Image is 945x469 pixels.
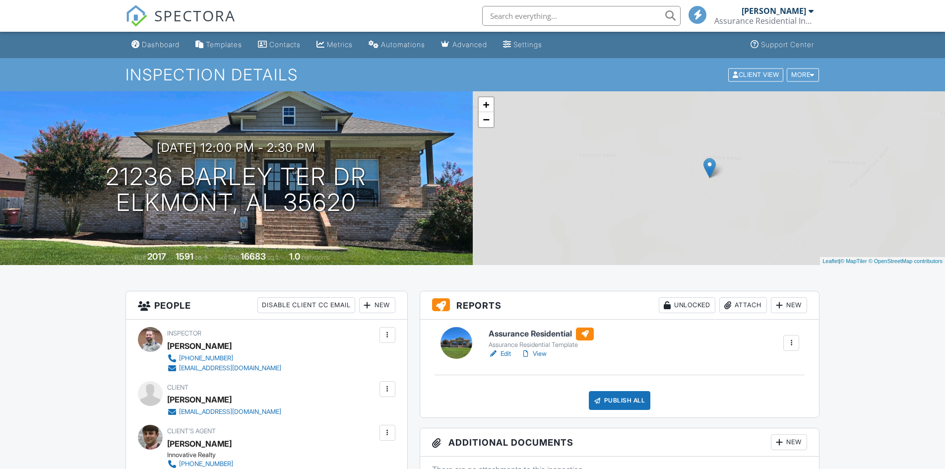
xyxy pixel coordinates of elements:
div: [PHONE_NUMBER] [179,354,233,362]
h3: Reports [420,291,819,320]
div: Client View [728,68,783,81]
h6: Assurance Residential [489,328,594,340]
span: Inspector [167,330,201,337]
div: Settings [513,40,542,49]
a: Client View [727,70,786,78]
div: Disable Client CC Email [257,297,355,313]
h1: 21236 Barley Ter Dr Elkmont, AL 35620 [106,164,367,216]
a: Advanced [437,36,491,54]
div: New [771,297,807,313]
span: Built [135,254,146,261]
div: Templates [206,40,242,49]
div: Advanced [452,40,487,49]
span: Client [167,384,189,391]
a: © OpenStreetMap contributors [869,258,943,264]
a: View [521,349,547,359]
div: | [820,257,945,266]
div: [PHONE_NUMBER] [179,460,233,468]
h3: [DATE] 12:00 pm - 2:30 pm [157,141,315,154]
a: Assurance Residential Assurance Residential Template [489,328,594,349]
a: SPECTORA [126,13,236,34]
h1: Inspection Details [126,66,820,83]
a: Templates [191,36,246,54]
div: [PERSON_NAME] [167,392,232,407]
a: [PHONE_NUMBER] [167,353,281,363]
div: 1591 [176,251,193,262]
a: © MapTiler [840,258,867,264]
span: bathrooms [302,254,330,261]
div: [PERSON_NAME] [167,338,232,353]
div: [EMAIL_ADDRESS][DOMAIN_NAME] [179,364,281,372]
a: [PERSON_NAME] [167,436,232,451]
div: 2017 [147,251,166,262]
span: SPECTORA [154,5,236,26]
input: Search everything... [482,6,681,26]
div: [EMAIL_ADDRESS][DOMAIN_NAME] [179,408,281,416]
div: Support Center [761,40,814,49]
div: 1.0 [289,251,300,262]
div: New [359,297,395,313]
div: [PERSON_NAME] [742,6,806,16]
div: Dashboard [142,40,180,49]
a: Edit [489,349,511,359]
span: Client's Agent [167,427,216,435]
a: Dashboard [127,36,184,54]
div: New [771,434,807,450]
div: 16683 [241,251,266,262]
span: Lot Size [218,254,239,261]
div: Attach [719,297,767,313]
div: Contacts [269,40,301,49]
div: Unlocked [659,297,715,313]
h3: Additional Documents [420,428,819,457]
a: Zoom in [479,97,494,112]
div: Metrics [327,40,353,49]
h3: People [126,291,407,320]
a: Leaflet [822,258,839,264]
div: Automations [381,40,425,49]
div: Innovative Realty [167,451,289,459]
a: [EMAIL_ADDRESS][DOMAIN_NAME] [167,407,281,417]
a: Automations (Basic) [365,36,429,54]
a: Metrics [313,36,357,54]
div: Assurance Residential Template [489,341,594,349]
a: Zoom out [479,112,494,127]
div: Publish All [589,391,651,410]
a: Support Center [747,36,818,54]
div: Assurance Residential Inspections, LLC [714,16,814,26]
a: Contacts [254,36,305,54]
a: [EMAIL_ADDRESS][DOMAIN_NAME] [167,363,281,373]
img: The Best Home Inspection Software - Spectora [126,5,147,27]
span: sq. ft. [195,254,209,261]
a: Settings [499,36,546,54]
div: More [787,68,819,81]
a: [PHONE_NUMBER] [167,459,281,469]
span: sq.ft. [267,254,280,261]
